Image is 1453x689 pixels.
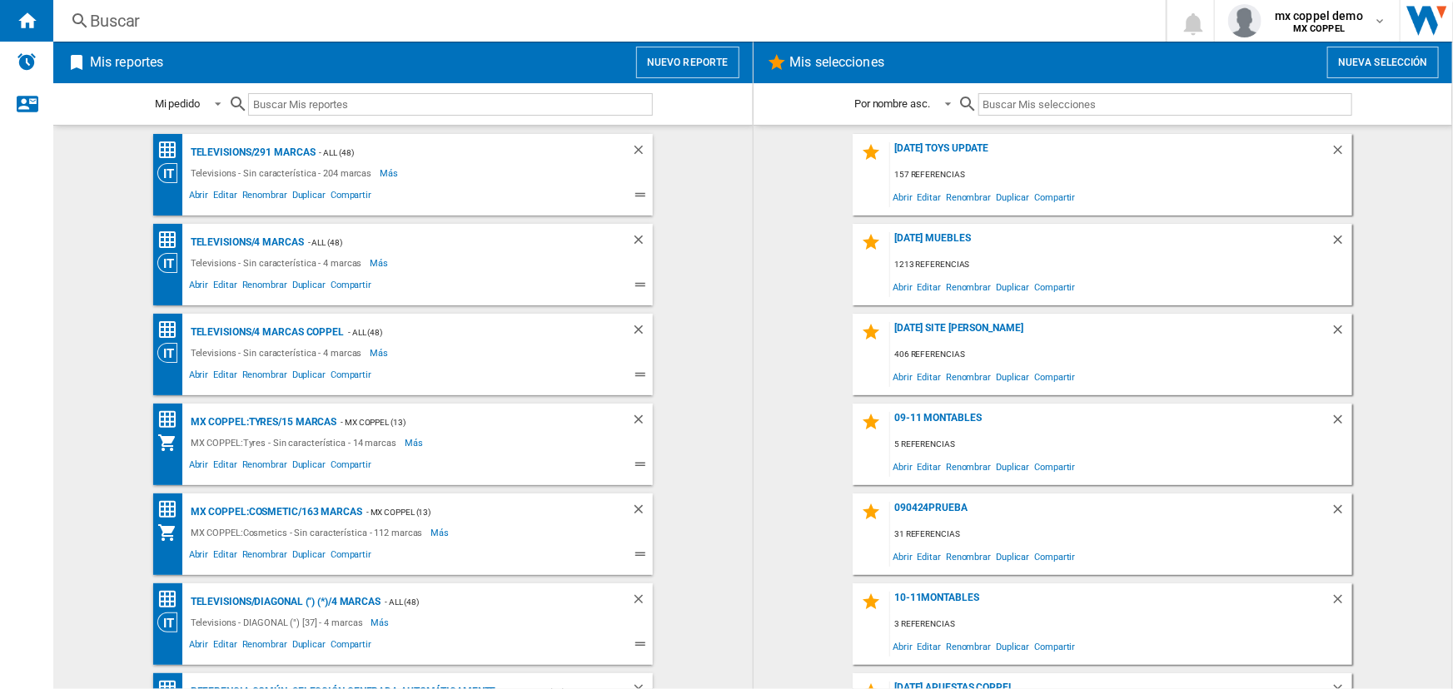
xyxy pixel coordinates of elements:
[157,343,187,363] div: Visión Categoría
[890,455,915,478] span: Abrir
[890,165,1352,186] div: 157 referencias
[187,232,304,253] div: Televisions/4 marcas
[631,322,653,343] div: Borrar
[328,277,374,297] span: Compartir
[1032,545,1077,568] span: Compartir
[187,433,405,453] div: MX COPPEL:Tyres - Sin característica - 14 marcas
[187,253,371,273] div: Televisions - Sin característica - 4 marcas
[328,457,374,477] span: Compartir
[381,592,598,612] div: - ALL (48)
[1327,47,1439,78] button: Nueva selección
[157,499,187,520] div: Matriz de precios
[211,367,239,387] span: Editar
[890,186,915,208] span: Abrir
[157,612,187,632] div: Visión Categoría
[890,592,1331,614] div: 10-11Montables
[1331,502,1352,524] div: Borrar
[90,9,1122,32] div: Buscar
[240,637,290,657] span: Renombrar
[240,367,290,387] span: Renombrar
[1331,232,1352,255] div: Borrar
[304,232,598,253] div: - ALL (48)
[187,367,211,387] span: Abrir
[1331,592,1352,614] div: Borrar
[370,253,391,273] span: Más
[1032,186,1077,208] span: Compartir
[187,142,316,163] div: Televisions/291 marcas
[1293,23,1345,34] b: MX COPPEL
[993,545,1032,568] span: Duplicar
[328,547,374,567] span: Compartir
[636,47,739,78] button: Nuevo reporte
[943,275,993,298] span: Renombrar
[631,502,653,523] div: Borrar
[943,635,993,657] span: Renombrar
[978,93,1352,116] input: Buscar Mis selecciones
[316,142,598,163] div: - ALL (48)
[328,367,374,387] span: Compartir
[890,322,1331,344] div: [DATE] site [PERSON_NAME]
[943,455,993,478] span: Renombrar
[187,343,371,363] div: Televisions - Sin característica - 4 marcas
[915,635,943,657] span: Editar
[993,635,1032,657] span: Duplicar
[631,412,653,433] div: Borrar
[371,612,392,632] span: Más
[993,365,1032,388] span: Duplicar
[890,524,1352,545] div: 31 referencias
[187,523,431,543] div: MX COPPEL:Cosmetics - Sin característica - 112 marcas
[157,409,187,430] div: Matriz de precios
[240,457,290,477] span: Renombrar
[211,457,239,477] span: Editar
[1275,7,1363,24] span: mx coppel demo
[890,614,1352,635] div: 3 referencias
[915,275,943,298] span: Editar
[187,502,362,523] div: MX COPPEL:Cosmetic/163 marcas
[890,255,1352,275] div: 1213 referencias
[1032,365,1077,388] span: Compartir
[240,547,290,567] span: Renombrar
[890,232,1331,255] div: [DATE] MUEBLES
[157,320,187,340] div: Matriz de precios
[1228,4,1261,37] img: profile.jpg
[915,186,943,208] span: Editar
[890,344,1352,365] div: 406 referencias
[157,433,187,453] div: Mi colección
[890,365,915,388] span: Abrir
[915,455,943,478] span: Editar
[211,277,239,297] span: Editar
[290,367,328,387] span: Duplicar
[890,635,915,657] span: Abrir
[362,502,598,523] div: - MX COPPEL (13)
[854,97,930,110] div: Por nombre asc.
[240,187,290,207] span: Renombrar
[157,523,187,543] div: Mi colección
[405,433,425,453] span: Más
[290,277,328,297] span: Duplicar
[187,612,371,632] div: Televisions - DIAGONAL (") [37] - 4 marcas
[631,232,653,253] div: Borrar
[370,343,391,363] span: Más
[915,545,943,568] span: Editar
[890,412,1331,434] div: 09-11 MONTABLES
[631,142,653,163] div: Borrar
[380,163,401,183] span: Más
[915,365,943,388] span: Editar
[187,277,211,297] span: Abrir
[187,592,381,612] div: Televisions/DIAGONAL (") (*)/4 marcas
[890,275,915,298] span: Abrir
[157,589,187,610] div: Matriz de precios
[290,457,328,477] span: Duplicar
[187,322,344,343] div: Televisions/4 marcas COPPEL
[787,47,888,78] h2: Mis selecciones
[155,97,200,110] div: Mi pedido
[211,187,239,207] span: Editar
[187,412,337,433] div: MX COPPEL:Tyres/15 marcas
[943,545,993,568] span: Renombrar
[157,140,187,161] div: Matriz de precios
[1331,142,1352,165] div: Borrar
[943,365,993,388] span: Renombrar
[240,277,290,297] span: Renombrar
[993,186,1032,208] span: Duplicar
[890,545,915,568] span: Abrir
